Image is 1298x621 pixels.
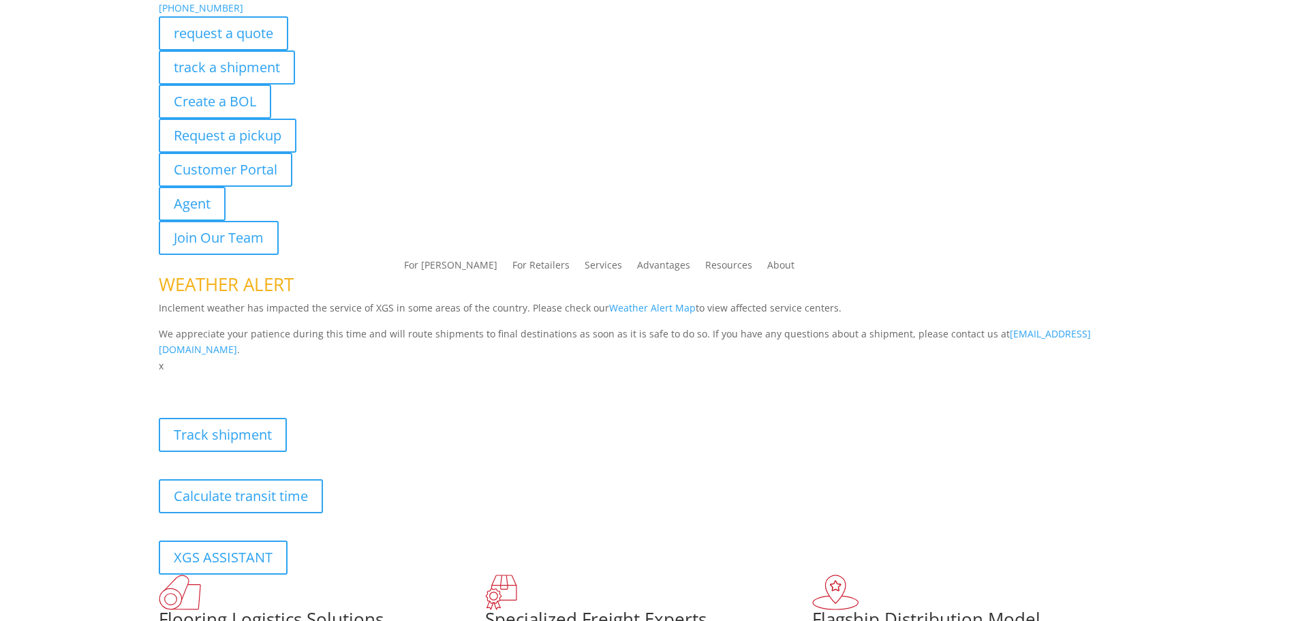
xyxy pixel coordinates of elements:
img: xgs-icon-flagship-distribution-model-red [812,575,859,610]
a: Customer Portal [159,153,292,187]
b: Visibility, transparency, and control for your entire supply chain. [159,376,463,389]
a: Calculate transit time [159,479,323,513]
a: request a quote [159,16,288,50]
a: [PHONE_NUMBER] [159,1,243,14]
a: Create a BOL [159,85,271,119]
a: Advantages [637,260,690,275]
p: x [159,358,1140,374]
img: xgs-icon-total-supply-chain-intelligence-red [159,575,201,610]
a: For Retailers [512,260,570,275]
a: For [PERSON_NAME] [404,260,497,275]
a: Join Our Team [159,221,279,255]
a: track a shipment [159,50,295,85]
a: XGS ASSISTANT [159,541,288,575]
a: Weather Alert Map [609,301,696,314]
a: Track shipment [159,418,287,452]
p: We appreciate your patience during this time and will route shipments to final destinations as so... [159,326,1140,359]
span: WEATHER ALERT [159,272,294,297]
a: Resources [705,260,752,275]
p: Inclement weather has impacted the service of XGS in some areas of the country. Please check our ... [159,300,1140,326]
a: Request a pickup [159,119,296,153]
a: Services [585,260,622,275]
img: xgs-icon-focused-on-flooring-red [485,575,517,610]
a: About [767,260,794,275]
a: Agent [159,187,226,221]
